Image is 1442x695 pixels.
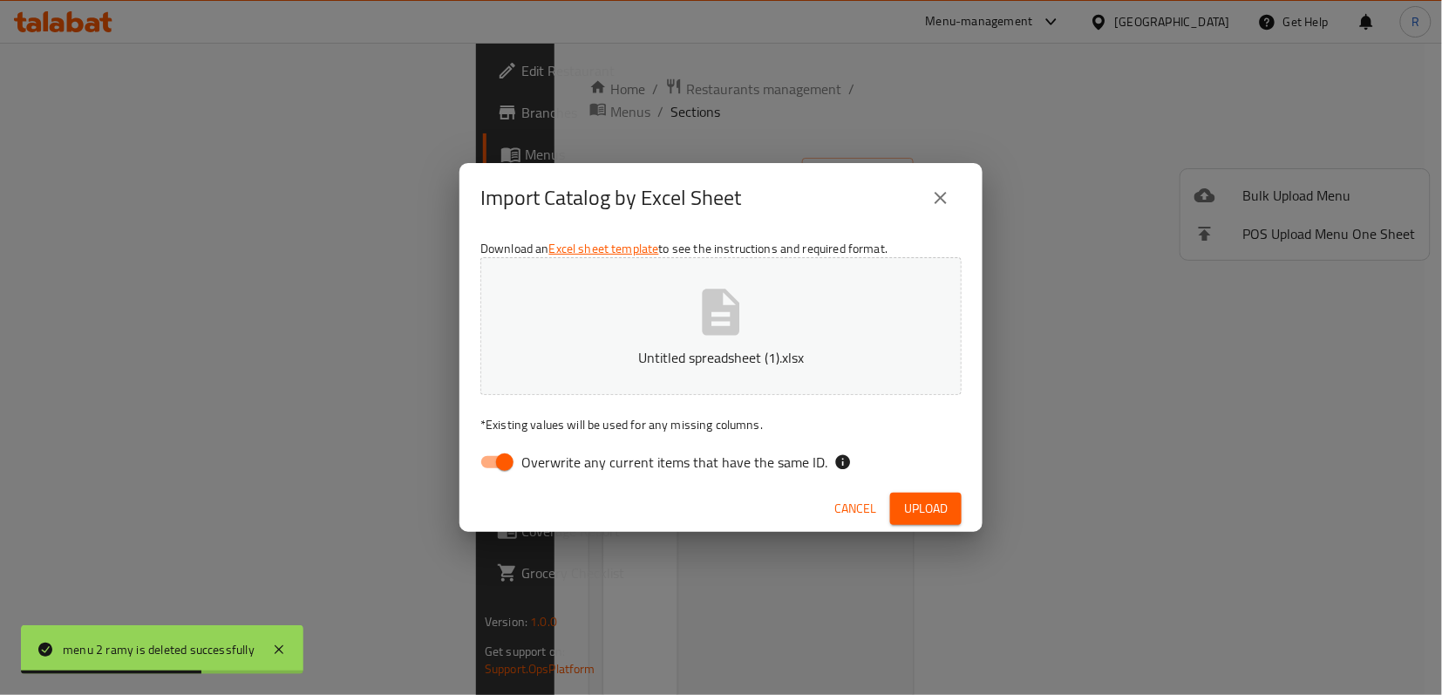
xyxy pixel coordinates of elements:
[904,498,948,520] span: Upload
[480,257,962,395] button: Untitled spreadsheet (1).xlsx
[480,416,962,433] p: Existing values will be used for any missing columns.
[890,493,962,525] button: Upload
[63,640,255,659] div: menu 2 ramy is deleted successfully
[834,498,876,520] span: Cancel
[834,453,852,471] svg: If the overwrite option isn't selected, then the items that match an existing ID will be ignored ...
[920,177,962,219] button: close
[507,347,935,368] p: Untitled spreadsheet (1).xlsx
[549,237,659,260] a: Excel sheet template
[480,184,741,212] h2: Import Catalog by Excel Sheet
[521,452,827,473] span: Overwrite any current items that have the same ID.
[827,493,883,525] button: Cancel
[459,233,983,486] div: Download an to see the instructions and required format.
